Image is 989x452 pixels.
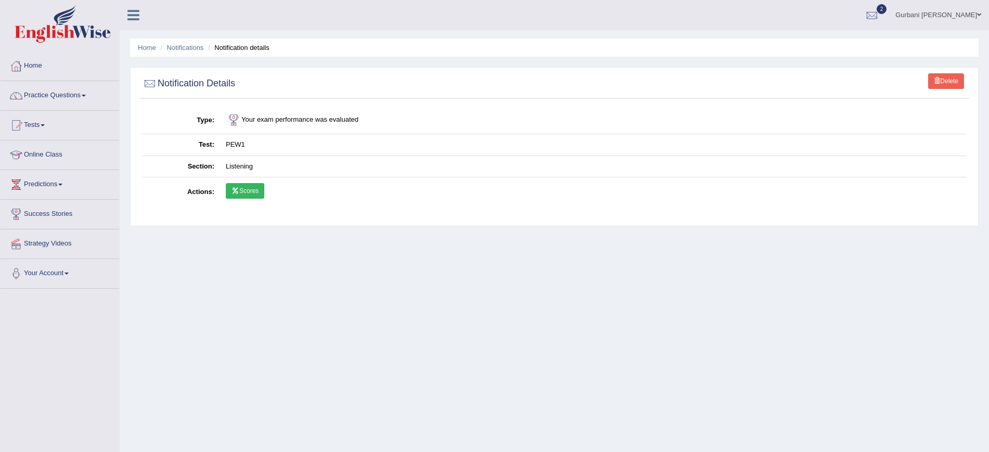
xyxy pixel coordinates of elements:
a: Predictions [1,170,119,196]
h2: Notification Details [142,76,235,92]
a: Your Account [1,259,119,285]
th: Test [142,134,220,156]
a: Delete [928,73,964,89]
a: Tests [1,111,119,137]
a: Notifications [167,44,204,51]
li: Notification details [205,43,269,53]
a: Success Stories [1,200,119,226]
a: Practice Questions [1,81,119,107]
th: Section [142,156,220,177]
td: Listening [220,156,967,177]
td: PEW1 [220,134,967,156]
a: Home [138,44,156,51]
span: 2 [877,4,887,14]
a: Home [1,51,119,78]
a: Strategy Videos [1,229,119,255]
th: Actions [142,177,220,208]
a: Scores [226,183,264,199]
th: Type [142,107,220,134]
a: Online Class [1,140,119,166]
td: Your exam performance was evaluated [220,107,967,134]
